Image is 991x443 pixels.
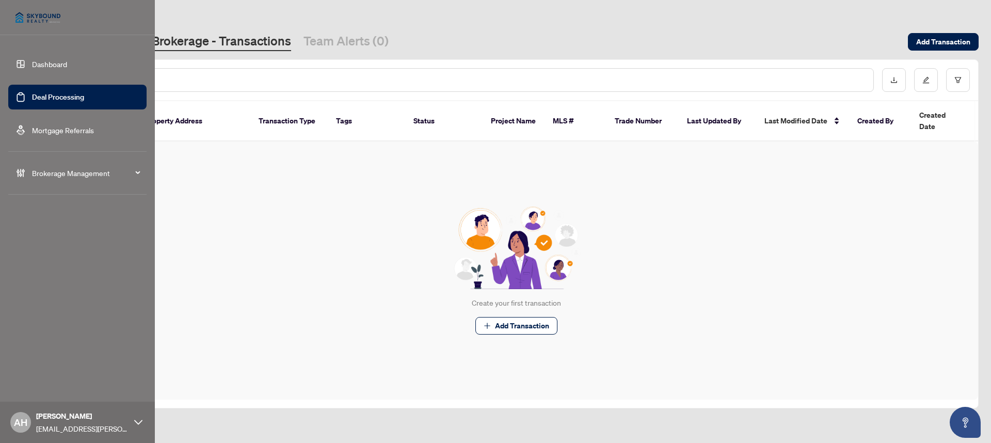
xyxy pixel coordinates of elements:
th: MLS # [545,101,606,141]
a: Team Alerts (0) [303,33,389,51]
span: Created Date [919,109,963,132]
th: Last Modified Date [756,101,849,141]
th: Trade Number [606,101,679,141]
th: Created By [849,101,911,141]
span: filter [954,76,962,84]
img: logo [8,5,68,30]
th: Project Name [483,101,545,141]
span: Brokerage Management [32,167,139,179]
th: Last Updated By [679,101,756,141]
span: [EMAIL_ADDRESS][PERSON_NAME][DOMAIN_NAME] [36,423,129,434]
span: download [890,76,898,84]
span: AH [14,415,27,430]
span: edit [922,76,930,84]
button: Add Transaction [908,33,979,51]
button: edit [914,68,938,92]
a: Deal Processing [32,92,84,102]
a: Dashboard [32,59,67,69]
span: plus [484,322,491,329]
th: Status [405,101,483,141]
span: Add Transaction [495,318,549,334]
button: Open asap [950,407,981,438]
span: Add Transaction [916,34,970,50]
span: [PERSON_NAME] [36,410,129,422]
img: Null State Icon [450,207,583,289]
th: Property Address [137,101,250,141]
button: filter [946,68,970,92]
a: Skybound Realty, Brokerage - Transactions [54,33,291,51]
button: Add Transaction [475,317,557,335]
th: Transaction Type [250,101,328,141]
th: Created Date [911,101,983,141]
a: Mortgage Referrals [32,125,94,135]
span: Last Modified Date [764,115,827,126]
button: download [882,68,906,92]
th: Tags [328,101,405,141]
div: Create your first transaction [472,297,561,309]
